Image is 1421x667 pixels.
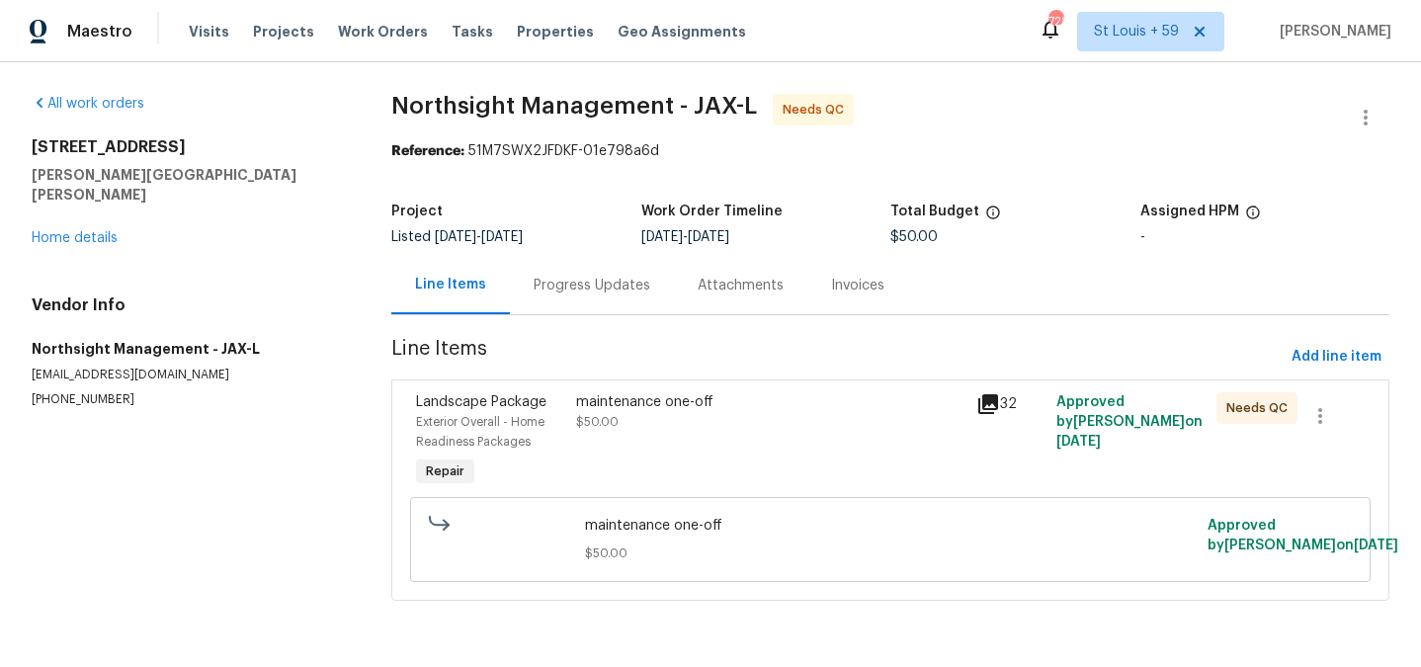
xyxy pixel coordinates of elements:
span: Listed [391,230,523,244]
span: Needs QC [1226,398,1296,418]
span: [DATE] [1354,539,1398,552]
span: Exterior Overall - Home Readiness Packages [416,416,544,448]
h5: Total Budget [890,205,979,218]
span: - [435,230,523,244]
a: Home details [32,231,118,245]
div: 32 [976,392,1045,416]
h5: Project [391,205,443,218]
span: Visits [189,22,229,42]
span: Northsight Management - JAX-L [391,94,757,118]
span: The hpm assigned to this work order. [1245,205,1261,230]
h5: [PERSON_NAME][GEOGRAPHIC_DATA][PERSON_NAME] [32,165,344,205]
h5: Northsight Management - JAX-L [32,339,344,359]
span: Geo Assignments [618,22,746,42]
div: Progress Updates [534,276,650,295]
span: [DATE] [1056,435,1101,449]
span: maintenance one-off [585,516,1197,536]
h5: Assigned HPM [1140,205,1239,218]
span: Projects [253,22,314,42]
div: Line Items [415,275,486,294]
span: [PERSON_NAME] [1272,22,1391,42]
div: maintenance one-off [576,392,964,412]
span: [DATE] [688,230,729,244]
span: Approved by [PERSON_NAME] on [1056,395,1203,449]
span: - [641,230,729,244]
span: Approved by [PERSON_NAME] on [1208,519,1398,552]
span: Properties [517,22,594,42]
span: $50.00 [576,416,619,428]
h2: [STREET_ADDRESS] [32,137,344,157]
button: Add line item [1284,339,1389,375]
span: Line Items [391,339,1284,375]
h5: Work Order Timeline [641,205,783,218]
span: Needs QC [783,100,852,120]
a: All work orders [32,97,144,111]
h4: Vendor Info [32,295,344,315]
p: [PHONE_NUMBER] [32,391,344,408]
div: 728 [1048,12,1062,32]
p: [EMAIL_ADDRESS][DOMAIN_NAME] [32,367,344,383]
span: Work Orders [338,22,428,42]
b: Reference: [391,144,464,158]
span: Add line item [1292,345,1381,370]
span: St Louis + 59 [1094,22,1179,42]
div: - [1140,230,1390,244]
span: [DATE] [641,230,683,244]
span: Tasks [452,25,493,39]
span: [DATE] [481,230,523,244]
span: Repair [418,461,472,481]
span: [DATE] [435,230,476,244]
span: $50.00 [585,543,1197,563]
div: Attachments [698,276,784,295]
span: The total cost of line items that have been proposed by Opendoor. This sum includes line items th... [985,205,1001,230]
div: 51M7SWX2JFDKF-01e798a6d [391,141,1389,161]
div: Invoices [831,276,884,295]
span: Landscape Package [416,395,546,409]
span: $50.00 [890,230,938,244]
span: Maestro [67,22,132,42]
